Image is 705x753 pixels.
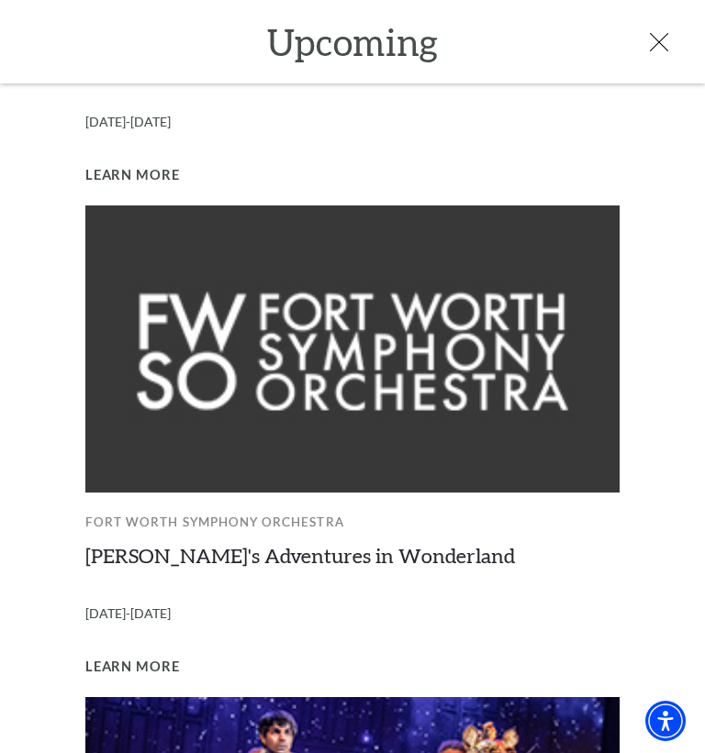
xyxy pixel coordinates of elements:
[85,101,620,144] p: [DATE]-[DATE]
[85,503,620,542] p: Fort Worth Symphony Orchestra
[85,543,515,568] a: [PERSON_NAME]'s Adventures in Wonderland
[85,592,620,636] p: [DATE]-[DATE]
[85,164,180,187] span: Learn More
[85,656,180,679] a: Learn More Alice's Adventures in Wonderland
[85,205,620,493] img: Fort Worth Symphony Orchestra
[645,701,686,741] div: Accessibility Menu
[85,164,180,187] a: Learn More Brahms Fourth and Grieg's Piano Concerto
[85,656,180,679] span: Learn More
